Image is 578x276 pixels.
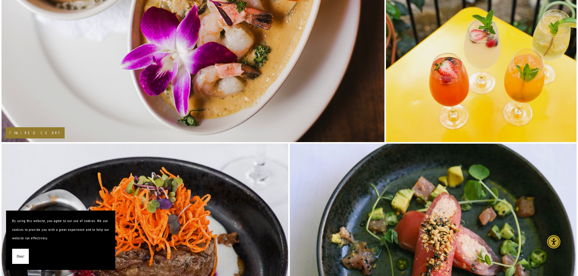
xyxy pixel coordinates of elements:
div: Accessibility Menu [547,235,560,248]
section: Cookie banner [6,211,115,270]
span: Okay! [17,252,24,261]
h2: Thai Red Curry [9,131,61,135]
p: By using this website, you agree to our use of cookies. We use cookies to provide you with a grea... [12,217,109,243]
button: Okay! [12,249,29,264]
